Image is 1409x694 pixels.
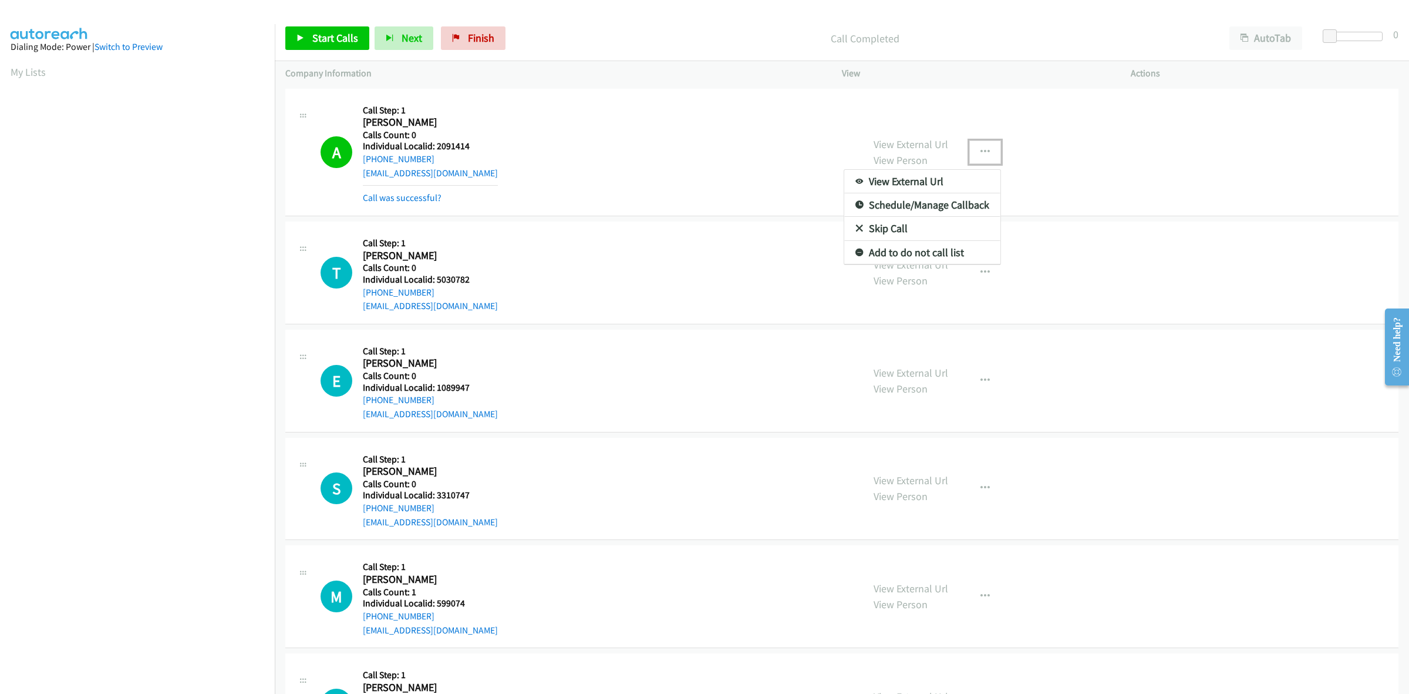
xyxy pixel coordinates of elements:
[321,472,352,504] div: The call is yet to be attempted
[844,170,1000,193] a: View External Url
[321,472,352,504] h1: S
[844,193,1000,217] a: Schedule/Manage Callback
[321,365,352,397] h1: E
[321,257,352,289] h1: T
[11,90,275,649] iframe: Dialpad
[844,241,1000,264] a: Add to do not call list
[95,41,163,52] a: Switch to Preview
[1375,300,1409,394] iframe: Resource Center
[321,581,352,612] div: The call is yet to be attempted
[11,40,264,54] div: Dialing Mode: Power |
[11,65,46,79] a: My Lists
[321,581,352,612] h1: M
[844,217,1000,240] a: Skip Call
